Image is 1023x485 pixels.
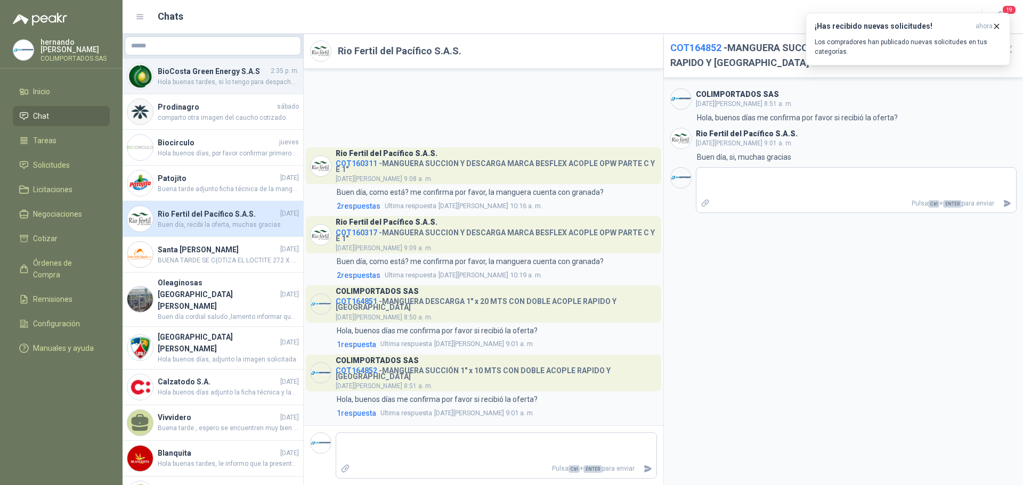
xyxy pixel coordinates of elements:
[696,194,715,213] label: Adjuntar archivos
[33,159,70,171] span: Solicitudes
[13,204,110,224] a: Negociaciones
[337,325,538,336] p: Hola, buenos días me confirma por favor si recibió la oferta?
[336,297,377,306] span: COT164851
[123,441,303,476] a: Company LogoBlanquita[DATE]Hola buenas tardes, le informo que la presentación de de la lámina es ...
[336,289,419,294] h3: COLIMPORTADOS SAS
[13,81,110,102] a: Inicio
[33,342,94,354] span: Manuales y ayuda
[991,7,1010,27] button: 19
[311,41,331,61] img: Company Logo
[158,244,278,256] h4: Santa [PERSON_NAME]
[158,459,299,469] span: Hola buenas tardes, le informo que la presentación de de la lámina es de 125 cm x 245 cm transpar...
[337,200,380,212] span: 2 respuesta s
[336,364,657,380] h4: - MANGUERA SUCCIÓN 1" x 10 MTS CON DOBLE ACOPLE RAPIDO Y [GEOGRAPHIC_DATA]
[311,156,331,176] img: Company Logo
[158,137,277,149] h4: Biocirculo
[127,206,153,232] img: Company Logo
[336,226,657,242] h4: - MANGUERA SUCCION Y DESCARGA MARCA BESFLEX ACOPLE OPW PARTE C Y E 1"
[380,339,432,349] span: Ultima respuesta
[280,413,299,423] span: [DATE]
[123,166,303,201] a: Company LogoPatojito[DATE]Buena tarde adjunto ficha técnica de la manguera
[158,447,278,459] h4: Blanquita
[569,465,580,473] span: Ctrl
[336,294,657,310] h4: - MANGUERA DESCARGA 1" x 20 MTS CON DOBLE ACOPLE RAPIDO Y [GEOGRAPHIC_DATA]
[336,382,433,390] span: [DATE][PERSON_NAME] 8:51 a. m.
[158,65,269,77] h4: BioCosta Green Energy S.A.S
[13,13,67,26] img: Logo peakr
[13,338,110,358] a: Manuales y ayuda
[158,355,299,365] span: Hola buenos días, adjunto la imagen solicitada
[158,149,299,159] span: Hola buenos días, por favor confirmar primero el material, cerámica o fibra [PERSON_NAME], por ot...
[13,314,110,334] a: Configuración
[336,159,377,168] span: COT160311
[127,135,153,160] img: Company Logo
[158,9,183,24] h1: Chats
[33,233,58,244] span: Cotizar
[335,269,657,281] a: 2respuestasUltima respuesta[DATE][PERSON_NAME] 10:19 a. m.
[123,327,303,369] a: Company Logo[GEOGRAPHIC_DATA][PERSON_NAME][DATE]Hola buenos días, adjunto la imagen solicitada
[311,363,331,383] img: Company Logo
[380,339,534,349] span: [DATE][PERSON_NAME] 9:01 a. m.
[280,173,299,183] span: [DATE]
[280,290,299,300] span: [DATE]
[336,244,433,252] span: [DATE][PERSON_NAME] 9:09 a. m.
[123,130,303,166] a: Company LogoBiocirculojuevesHola buenos días, por favor confirmar primero el material, cerámica o...
[123,369,303,405] a: Company LogoCalzatodo S.A.[DATE]Hola buenos días adjunto la ficha técnica y las fotos solicitadas
[127,242,153,267] img: Company Logo
[385,270,542,281] span: [DATE][PERSON_NAME] 10:19 a. m.
[337,339,376,350] span: 1 respuesta
[127,99,153,125] img: Company Logo
[335,200,657,212] a: 2respuestasUltima respuesta[DATE][PERSON_NAME] 10:16 a. m.
[13,130,110,151] a: Tareas
[33,110,49,122] span: Chat
[671,89,691,109] img: Company Logo
[311,294,331,314] img: Company Logo
[337,256,604,267] p: Buen día, como está? me confirma por favor, la manguera cuenta con granada?
[311,433,331,453] img: Company Logo
[123,273,303,327] a: Company LogoOleaginosas [GEOGRAPHIC_DATA][PERSON_NAME][DATE]Buen día cordial saludo ,lamento info...
[158,256,299,266] span: BUENA TARDE SE C{OTIZA EL LOCTITE 272 X LOS ML, YA QUE ES EL QUE VIENE POR 10ML , EL 271 TAMBIEN ...
[279,137,299,147] span: jueves
[696,100,793,108] span: [DATE][PERSON_NAME] 8:51 a. m.
[696,139,793,147] span: [DATE][PERSON_NAME] 9:01 a. m.
[697,151,791,163] p: Buen día, si, muchas gracias
[158,184,299,194] span: Buena tarde adjunto ficha técnica de la manguera
[277,102,299,112] span: sábado
[671,168,691,188] img: Company Logo
[338,44,461,59] h2: Rio Fertil del Pacífico S.A.S.
[714,194,998,213] p: Pulsa + para enviar
[158,220,299,230] span: Buen día, recibi la oferta, muchas gracias
[33,318,80,330] span: Configuración
[127,170,153,196] img: Company Logo
[158,412,278,423] h4: Vivvidero
[127,374,153,400] img: Company Logo
[335,407,657,419] a: 1respuestaUltima respuesta[DATE][PERSON_NAME] 9:01 a. m.
[123,94,303,130] a: Company LogoProdinagrosábadocomparto otra imagen del caucho cotizado.
[158,312,299,322] span: Buen día cordial saludo ,lamento informar que no ha llegado la importación presentamos problemas ...
[158,101,275,113] h4: Prodinagro
[335,339,657,350] a: 1respuestaUltima respuesta[DATE][PERSON_NAME] 9:01 a. m.
[123,237,303,273] a: Company LogoSanta [PERSON_NAME][DATE]BUENA TARDE SE C{OTIZA EL LOCTITE 272 X LOS ML, YA QUE ES EL...
[123,405,303,441] a: Vivvidero[DATE]Buena tarde , espero se encuentren muy bien , el motivo por el cual le escribo es ...
[13,106,110,126] a: Chat
[127,286,153,312] img: Company Logo
[158,388,299,398] span: Hola buenos días adjunto la ficha técnica y las fotos solicitadas
[815,22,971,31] h3: ¡Has recibido nuevas solicitudes!
[158,77,299,87] span: Hola buenas tardes, si lo tengo para despachar por transportadora el día [PERSON_NAME][DATE], y e...
[337,269,380,281] span: 2 respuesta s
[280,377,299,387] span: [DATE]
[271,66,299,76] span: 2:35 p. m.
[998,194,1016,213] button: Enviar
[670,42,721,53] span: COT164852
[385,201,542,211] span: [DATE][PERSON_NAME] 10:16 a. m.
[13,155,110,175] a: Solicitudes
[127,446,153,471] img: Company Logo
[158,376,278,388] h4: Calzatodo S.A.
[380,408,432,418] span: Ultima respuesta
[928,200,939,208] span: Ctrl
[280,244,299,254] span: [DATE]
[127,63,153,89] img: Company Logo
[33,293,72,305] span: Remisiones
[976,22,993,31] span: ahora
[40,38,110,53] p: hernando [PERSON_NAME]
